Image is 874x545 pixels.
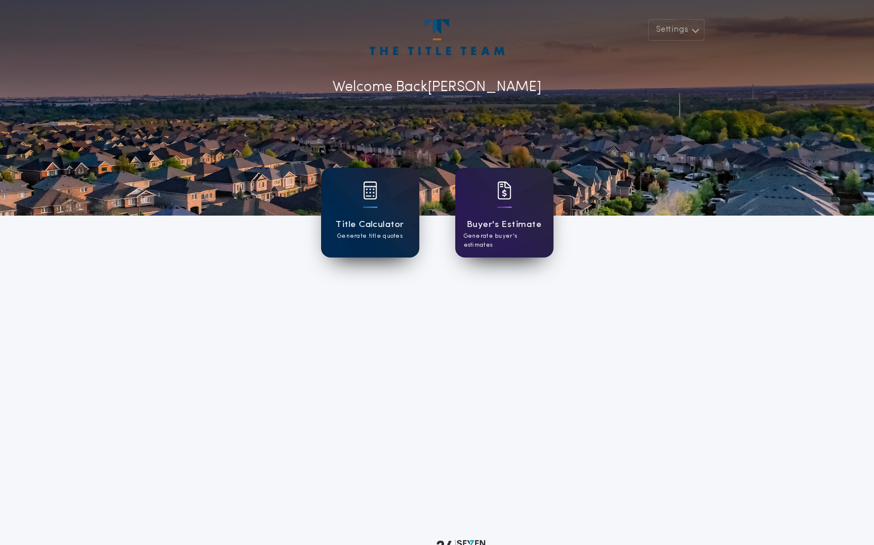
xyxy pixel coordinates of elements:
[648,19,704,41] button: Settings
[363,181,377,199] img: card icon
[464,232,545,250] p: Generate buyer's estimates
[335,218,404,232] h1: Title Calculator
[467,218,542,232] h1: Buyer's Estimate
[332,77,542,98] p: Welcome Back [PERSON_NAME]
[321,168,419,258] a: card iconTitle CalculatorGenerate title quotes
[455,168,554,258] a: card iconBuyer's EstimateGenerate buyer's estimates
[497,181,512,199] img: card icon
[337,232,403,241] p: Generate title quotes
[370,19,504,55] img: account-logo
